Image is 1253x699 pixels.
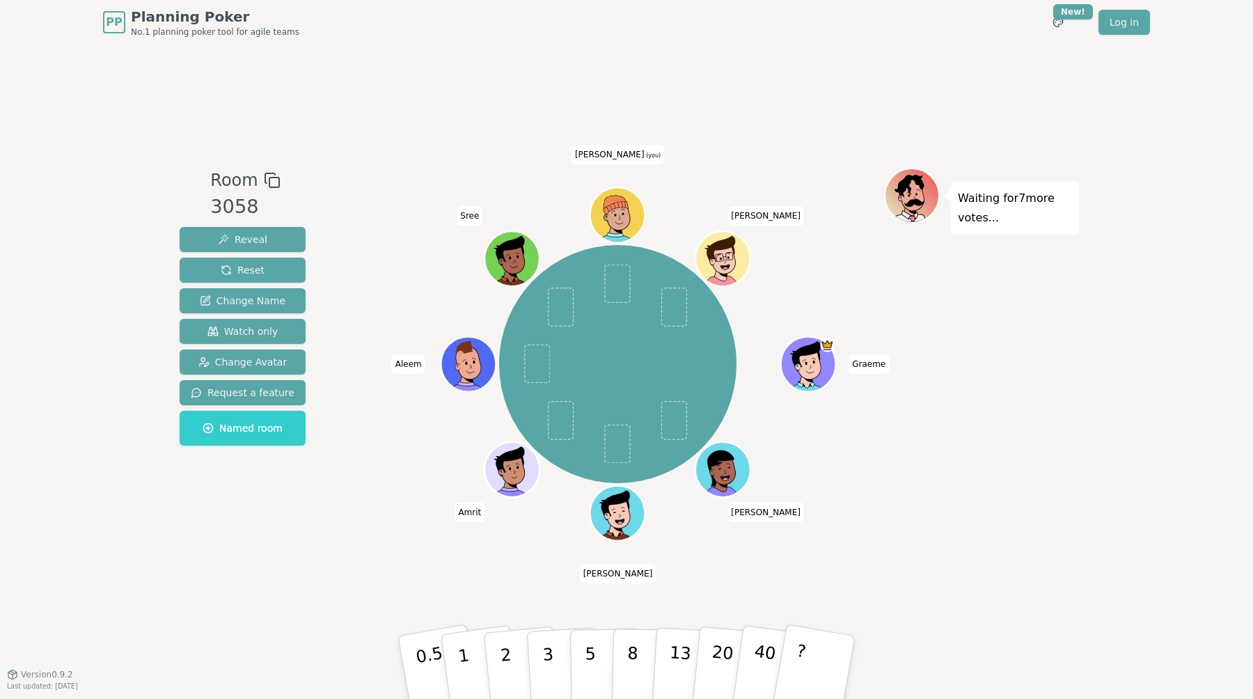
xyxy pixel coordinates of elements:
a: Log in [1098,10,1150,35]
span: Room [210,168,258,193]
p: Waiting for 7 more votes... [958,189,1072,228]
span: Click to change your name [727,502,804,521]
span: Graeme is the host [821,338,835,352]
div: 3058 [210,193,280,221]
button: Change Name [180,288,306,313]
span: (you) [645,152,661,159]
span: Click to change your name [457,206,482,226]
span: No.1 planning poker tool for agile teams [131,26,299,38]
button: Change Avatar [180,349,306,375]
span: Named room [203,421,283,435]
button: Click to change your avatar [592,189,643,241]
span: Planning Poker [131,7,299,26]
span: Version 0.9.2 [21,669,73,680]
span: Click to change your name [580,563,656,583]
span: Watch only [207,324,278,338]
span: Reveal [218,233,267,246]
button: Watch only [180,319,306,344]
span: Click to change your name [392,354,425,374]
button: Reveal [180,227,306,252]
button: Request a feature [180,380,306,405]
button: Version0.9.2 [7,669,73,680]
span: PP [106,14,122,31]
span: Click to change your name [727,206,804,226]
span: Last updated: [DATE] [7,682,78,690]
span: Click to change your name [572,145,664,164]
span: Change Name [200,294,285,308]
div: New! [1053,4,1093,19]
span: Reset [221,263,265,277]
span: Click to change your name [849,354,889,374]
button: Reset [180,258,306,283]
button: Named room [180,411,306,446]
span: Request a feature [191,386,294,400]
a: PPPlanning PokerNo.1 planning poker tool for agile teams [103,7,299,38]
span: Click to change your name [455,502,484,521]
button: New! [1046,10,1071,35]
span: Change Avatar [198,355,287,369]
